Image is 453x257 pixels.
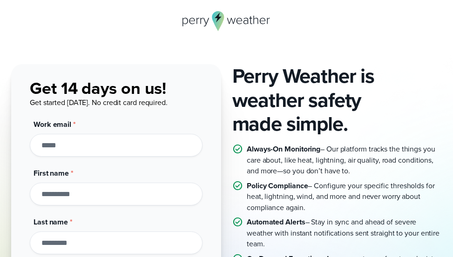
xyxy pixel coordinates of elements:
p: – Stay in sync and ahead of severe weather with instant notifications sent straight to your entir... [247,217,442,250]
span: Last name [34,217,68,227]
strong: Automated Alerts [247,217,305,227]
strong: Always-On Monitoring [247,144,320,154]
span: Work email [34,119,71,130]
span: Get started [DATE]. No credit card required. [30,97,168,108]
span: First name [34,168,69,178]
strong: Policy Compliance [247,180,308,191]
p: – Configure your specific thresholds for heat, lightning, wind, and more and never worry about co... [247,180,442,213]
span: Get 14 days on us! [30,76,166,100]
h2: Perry Weather is weather safety made simple. [232,64,442,136]
p: – Our platform tracks the things you care about, like heat, lightning, air quality, road conditio... [247,144,442,177]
